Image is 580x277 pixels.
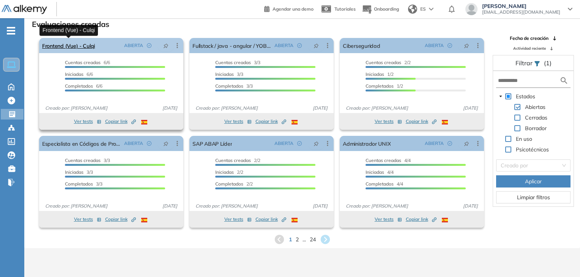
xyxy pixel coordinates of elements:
[308,39,325,52] button: pushpin
[65,181,93,187] span: Completados
[516,146,549,153] span: Psicotécnicos
[406,216,437,223] span: Copiar link
[314,42,319,49] span: pushpin
[517,193,550,201] span: Limpiar filtros
[510,35,548,42] span: Fecha de creación
[215,169,243,175] span: 2/2
[65,83,102,89] span: 6/6
[215,157,260,163] span: 2/2
[482,3,560,9] span: [PERSON_NAME]
[366,157,411,163] span: 4/4
[514,134,534,143] span: En uso
[366,181,403,187] span: 4/4
[460,105,481,112] span: [DATE]
[460,203,481,209] span: [DATE]
[425,42,444,49] span: ABIERTA
[215,83,253,89] span: 3/3
[65,181,102,187] span: 3/3
[42,105,110,112] span: Creado por: [PERSON_NAME]
[496,191,571,203] button: Limpiar filtros
[65,60,110,65] span: 6/6
[74,215,101,224] button: Ver tests
[215,169,234,175] span: Iniciadas
[297,141,302,146] span: check-circle
[163,42,169,49] span: pushpin
[65,169,93,175] span: 3/3
[310,203,331,209] span: [DATE]
[159,105,180,112] span: [DATE]
[314,140,319,146] span: pushpin
[429,8,433,11] img: arrow
[74,117,101,126] button: Ver tests
[406,117,437,126] button: Copiar link
[105,117,136,126] button: Copiar link
[375,215,402,224] button: Ver tests
[406,215,437,224] button: Copiar link
[215,83,243,89] span: Completados
[458,137,475,150] button: pushpin
[274,140,293,147] span: ABIERTA
[525,125,547,132] span: Borrador
[516,93,535,100] span: Estados
[343,105,411,112] span: Creado por: [PERSON_NAME]
[525,114,547,121] span: Cerradas
[366,181,394,187] span: Completados
[224,117,252,126] button: Ver tests
[514,92,537,101] span: Estados
[303,236,306,244] span: ...
[366,60,411,65] span: 2/2
[515,59,534,67] span: Filtrar
[32,20,109,29] h3: Evaluaciones creadas
[442,218,448,222] img: ESP
[544,58,552,68] span: (1)
[158,137,174,150] button: pushpin
[124,42,143,49] span: ABIERTA
[366,157,401,163] span: Cuentas creadas
[255,118,286,125] span: Copiar link
[65,71,93,77] span: 6/6
[366,169,384,175] span: Iniciadas
[310,105,331,112] span: [DATE]
[215,181,243,187] span: Completados
[255,216,286,223] span: Copiar link
[366,60,401,65] span: Cuentas creadas
[65,71,84,77] span: Iniciadas
[448,141,452,146] span: check-circle
[406,118,437,125] span: Copiar link
[482,9,560,15] span: [EMAIL_ADDRESS][DOMAIN_NAME]
[192,136,232,151] a: SAP ABAP Líder
[523,113,549,122] span: Cerradas
[192,105,261,112] span: Creado por: [PERSON_NAME]
[525,177,542,186] span: Aplicar
[496,175,571,187] button: Aplicar
[65,83,93,89] span: Completados
[273,6,314,12] span: Agendar una demo
[366,83,403,89] span: 1/2
[458,39,475,52] button: pushpin
[560,76,569,85] img: search icon
[308,137,325,150] button: pushpin
[343,203,411,209] span: Creado por: [PERSON_NAME]
[192,38,271,53] a: Fullstack / java - angular / YOBEL
[516,135,532,142] span: En uso
[215,60,260,65] span: 3/3
[292,218,298,222] img: ESP
[141,120,147,124] img: ESP
[163,140,169,146] span: pushpin
[65,60,101,65] span: Cuentas creadas
[442,120,448,124] img: ESP
[224,215,252,224] button: Ver tests
[310,236,316,244] span: 24
[514,145,550,154] span: Psicotécnicos
[375,117,402,126] button: Ver tests
[464,140,469,146] span: pushpin
[297,43,302,48] span: check-circle
[124,140,143,147] span: ABIERTA
[343,136,391,151] a: Administrador UNIX
[464,42,469,49] span: pushpin
[105,215,136,224] button: Copiar link
[65,169,84,175] span: Iniciadas
[2,5,47,14] img: Logo
[374,6,399,12] span: Onboarding
[366,71,384,77] span: Iniciadas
